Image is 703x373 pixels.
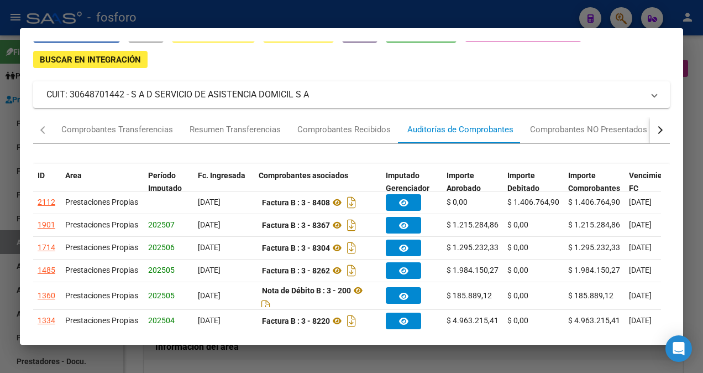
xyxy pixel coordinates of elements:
[507,291,528,300] span: $ 0,00
[386,171,429,193] span: Imputado Gerenciador
[198,220,221,229] span: [DATE]
[507,198,559,206] span: $ 1.406.764,90
[148,220,175,229] span: 202507
[262,286,351,295] strong: Nota de Débito B : 3 - 200
[46,88,643,101] mat-panel-title: CUIT: 30648701442 - S A D SERVICIO DE ASISTENCIA DOMICIL S A
[447,316,499,325] span: $ 4.963.215,41
[65,243,138,252] span: Prestaciones Propias
[33,51,148,68] button: Buscar en Integración
[442,164,503,200] datatable-header-cell: Importe Aprobado
[564,164,625,200] datatable-header-cell: Importe Comprobantes
[381,164,442,200] datatable-header-cell: Imputado Gerenciador
[61,123,173,136] div: Comprobantes Transferencias
[344,312,359,330] i: Descargar documento
[568,171,620,193] span: Importe Comprobantes
[148,243,175,252] span: 202506
[33,164,61,200] datatable-header-cell: ID
[568,243,620,252] span: $ 1.295.232,33
[297,123,391,136] div: Comprobantes Recibidos
[629,316,652,325] span: [DATE]
[507,316,528,325] span: $ 0,00
[198,198,221,206] span: [DATE]
[447,198,468,206] span: $ 0,00
[568,266,620,274] span: $ 1.984.150,27
[193,164,254,200] datatable-header-cell: Fc. Ingresada
[507,266,528,274] span: $ 0,00
[568,291,613,300] span: $ 185.889,12
[65,220,138,229] span: Prestaciones Propias
[407,123,513,136] div: Auditorías de Comprobantes
[259,297,273,315] i: Descargar documento
[507,243,528,252] span: $ 0,00
[507,220,528,229] span: $ 0,00
[568,316,620,325] span: $ 4.963.215,41
[447,291,492,300] span: $ 185.889,12
[65,266,138,274] span: Prestaciones Propias
[530,123,702,136] div: Comprobantes NO Presentados (fuente ARCA)
[198,243,221,252] span: [DATE]
[447,171,481,193] span: Importe Aprobado
[144,164,193,200] datatable-header-cell: Período Imputado
[40,55,141,65] span: Buscar en Integración
[262,266,330,275] strong: Factura B : 3 - 8262
[629,198,652,206] span: [DATE]
[625,164,685,200] datatable-header-cell: Vencimiento FC
[198,291,221,300] span: [DATE]
[254,164,381,200] datatable-header-cell: Comprobantes asociados
[507,171,539,193] span: Importe Debitado
[65,198,138,206] span: Prestaciones Propias
[503,164,564,200] datatable-header-cell: Importe Debitado
[148,171,182,193] span: Período Imputado
[38,289,55,302] div: 1360
[665,335,692,362] div: Open Intercom Messenger
[262,198,330,207] strong: Factura B : 3 - 8408
[629,220,652,229] span: [DATE]
[262,221,330,230] strong: Factura B : 3 - 8367
[198,171,245,180] span: Fc. Ingresada
[38,241,55,254] div: 1714
[65,316,138,325] span: Prestaciones Propias
[190,123,281,136] div: Resumen Transferencias
[65,171,82,180] span: Area
[33,81,670,108] mat-expansion-panel-header: CUIT: 30648701442 - S A D SERVICIO DE ASISTENCIA DOMICIL S A
[629,291,652,300] span: [DATE]
[148,291,175,300] span: 202505
[629,266,652,274] span: [DATE]
[262,244,330,252] strong: Factura B : 3 - 8304
[344,239,359,257] i: Descargar documento
[344,194,359,211] i: Descargar documento
[568,198,620,206] span: $ 1.406.764,90
[198,266,221,274] span: [DATE]
[447,220,499,229] span: $ 1.215.284,86
[38,264,55,277] div: 1485
[65,291,138,300] span: Prestaciones Propias
[148,316,175,325] span: 202504
[38,314,55,327] div: 1334
[38,219,55,231] div: 1901
[447,243,499,252] span: $ 1.295.232,33
[148,266,175,274] span: 202505
[568,220,620,229] span: $ 1.215.284,86
[447,266,499,274] span: $ 1.984.150,27
[259,171,348,180] span: Comprobantes asociados
[198,316,221,325] span: [DATE]
[262,317,330,325] strong: Factura B : 3 - 8220
[344,262,359,279] i: Descargar documento
[38,171,45,180] span: ID
[629,171,674,193] span: Vencimiento FC
[344,216,359,234] i: Descargar documento
[38,196,55,209] div: 2112
[629,243,652,252] span: [DATE]
[61,164,144,200] datatable-header-cell: Area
